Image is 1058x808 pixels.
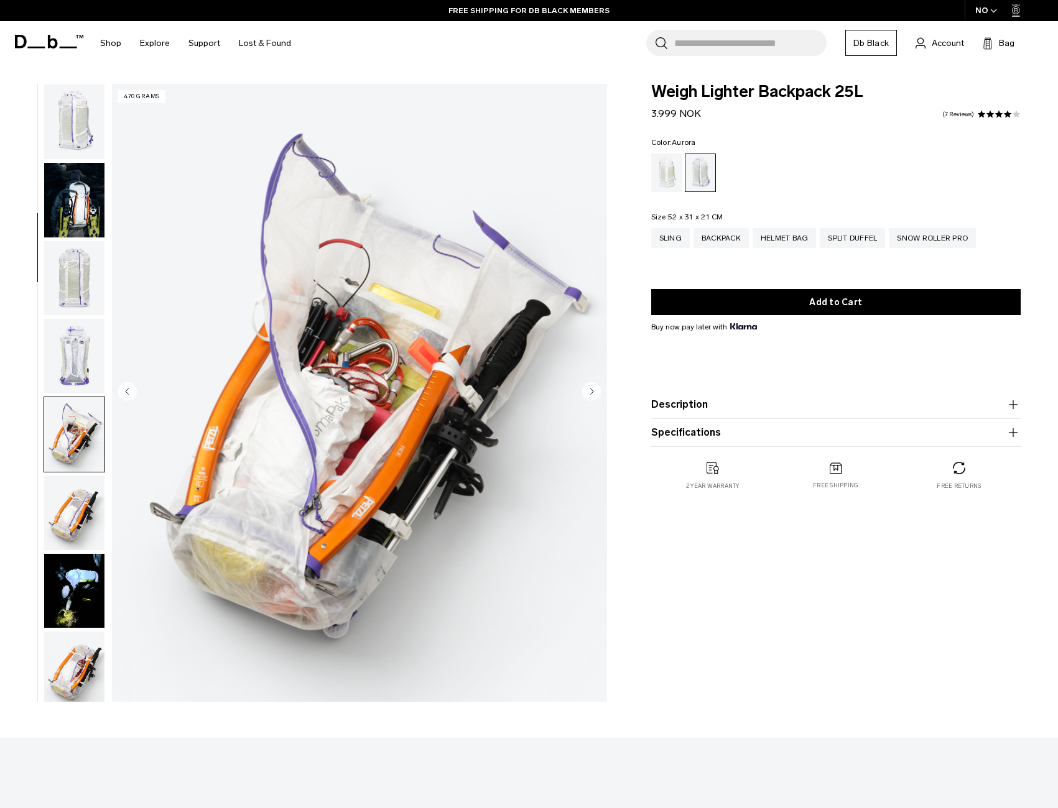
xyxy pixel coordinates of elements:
button: Bag [983,35,1014,50]
img: Weigh_Lighter_Backpack_25L_1.png [44,85,104,159]
span: 52 x 31 x 21 CM [668,213,723,221]
button: Next slide [582,382,601,403]
span: Weigh Lighter Backpack 25L [651,84,1021,100]
a: Backpack [694,228,749,248]
p: Free returns [937,482,981,490]
a: Account [916,35,964,50]
p: Free shipping [813,481,858,490]
img: Weigh_Lighter_Backpack_25L_5.png [44,475,104,550]
img: {"height" => 20, "alt" => "Klarna"} [730,323,757,329]
legend: Color: [651,139,696,146]
a: Split Duffel [820,228,885,248]
a: FREE SHIPPING FOR DB BLACK MEMBERS [448,5,610,16]
button: Specifications [651,425,1021,440]
button: Weigh_Lighter_Backpack_25L_6.png [44,631,105,707]
a: Support [188,21,220,65]
button: Description [651,397,1021,412]
button: Weigh_Lighter_Backpack_25L_Lifestyle_new.png [44,162,105,238]
img: Weigh_Lighter_Backpack_25L_4.png [112,84,607,702]
img: Weigh_Lighter_Backpack_25L_2.png [44,241,104,316]
p: 2 year warranty [686,482,740,490]
span: 3.999 NOK [651,108,701,119]
span: Bag [999,37,1014,50]
p: 470 grams [118,90,165,103]
a: Helmet Bag [753,228,817,248]
img: Weigh_Lighter_Backpack_25L_3.png [44,319,104,393]
img: Weigh_Lighter_Backpack_25L_Lifestyle_new.png [44,163,104,237]
a: Db Black [845,30,897,56]
nav: Main Navigation [91,21,300,65]
a: Snow Roller Pro [889,228,976,248]
button: Weigh_Lighter_Backpack_25L_1.png [44,84,105,160]
a: Sling [651,228,690,248]
a: Lost & Found [239,21,291,65]
img: Weigh_Lighter_Backpack_25L_6.png [44,631,104,706]
button: Add to Cart [651,289,1021,315]
button: Weigh_Lighter_Backpack_25L_5.png [44,475,105,551]
span: Buy now pay later with [651,321,757,333]
button: Previous slide [118,382,137,403]
img: Weigh_Lighter_Backpack_25L_4.png [44,397,104,472]
a: Explore [140,21,170,65]
button: Weigh Lighter Backpack 25L Aurora [44,553,105,629]
button: Weigh_Lighter_Backpack_25L_2.png [44,241,105,316]
a: Shop [100,21,121,65]
span: Aurora [672,138,696,147]
button: Weigh_Lighter_Backpack_25L_3.png [44,318,105,394]
span: Account [932,37,964,50]
img: Weigh Lighter Backpack 25L Aurora [44,554,104,628]
legend: Size: [651,213,723,221]
li: 5 / 18 [112,84,607,702]
a: Aurora [685,154,716,192]
a: Diffusion [651,154,682,192]
a: 7 reviews [942,111,974,117]
button: Weigh_Lighter_Backpack_25L_4.png [44,397,105,472]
